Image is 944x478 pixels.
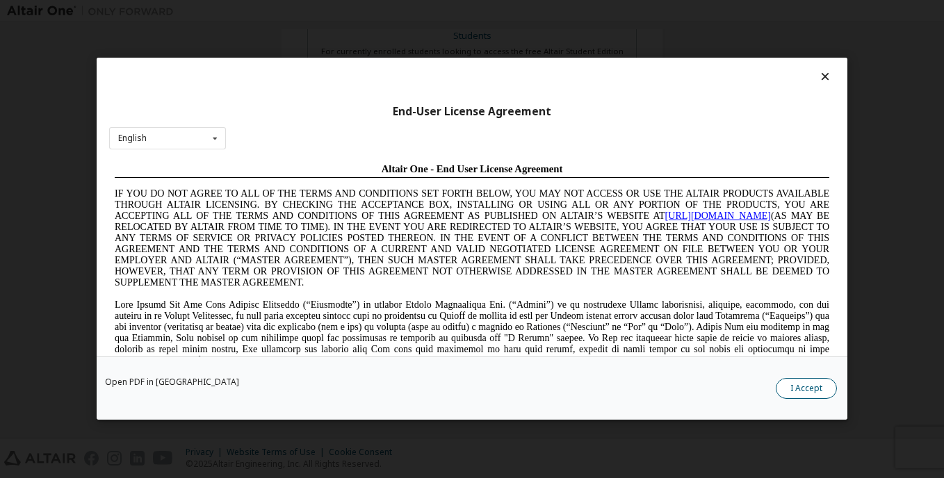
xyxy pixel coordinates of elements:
span: IF YOU DO NOT AGREE TO ALL OF THE TERMS AND CONDITIONS SET FORTH BELOW, YOU MAY NOT ACCESS OR USE... [6,31,720,130]
div: English [118,134,147,142]
button: I Accept [776,379,837,399]
span: Lore Ipsumd Sit Ame Cons Adipisc Elitseddo (“Eiusmodte”) in utlabor Etdolo Magnaaliqua Eni. (“Adm... [6,142,720,241]
span: Altair One - End User License Agreement [272,6,454,17]
a: [URL][DOMAIN_NAME] [556,53,662,63]
a: Open PDF in [GEOGRAPHIC_DATA] [105,379,239,387]
div: End-User License Agreement [109,105,835,119]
